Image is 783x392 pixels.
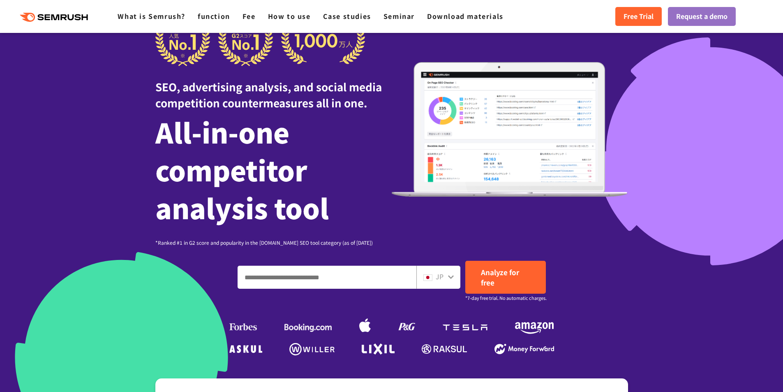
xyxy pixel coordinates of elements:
[198,11,230,21] a: function
[238,266,416,288] input: Enter a domain, keyword or URL
[155,150,329,227] font: competitor analysis tool
[243,11,256,21] a: Fee
[268,11,311,21] a: How to use
[624,11,654,21] font: Free Trial
[383,11,415,21] a: Seminar
[436,271,443,281] font: JP
[615,7,662,26] a: Free Trial
[155,79,382,110] font: SEO, advertising analysis, and social media competition countermeasures all in one.
[155,239,373,246] font: *Ranked #1 in G2 score and popularity in the [DOMAIN_NAME] SEO tool category (as of [DATE])
[465,261,546,294] a: Analyze for free
[427,11,504,21] a: Download materials
[676,11,728,21] font: Request a demo
[323,11,371,21] a: Case studies
[465,295,547,301] font: *7-day free trial. No automatic charges.
[118,11,185,21] a: What is Semrush?
[481,267,519,288] font: Analyze for free
[155,112,289,151] font: All-in-one
[668,7,736,26] a: Request a demo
